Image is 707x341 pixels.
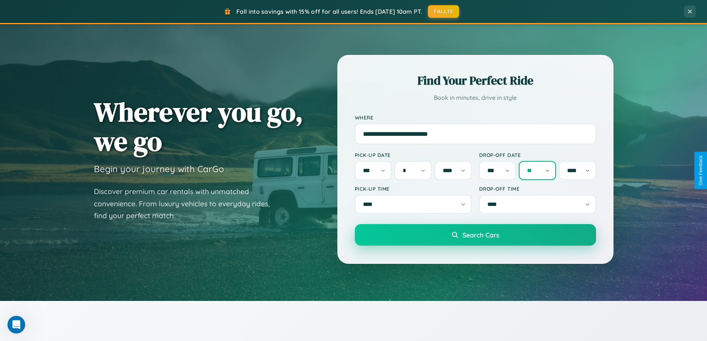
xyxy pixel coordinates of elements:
[7,316,25,334] iframe: Intercom live chat
[94,186,279,222] p: Discover premium car rentals with unmatched convenience. From luxury vehicles to everyday rides, ...
[355,152,472,158] label: Pick-up Date
[236,8,422,15] span: Fall into savings with 15% off for all users! Ends [DATE] 10am PT.
[479,152,596,158] label: Drop-off Date
[355,224,596,246] button: Search Cars
[94,97,303,156] h1: Wherever you go, we go
[428,5,459,18] button: FALL15
[355,186,472,192] label: Pick-up Time
[94,163,224,174] h3: Begin your journey with CarGo
[355,72,596,89] h2: Find Your Perfect Ride
[479,186,596,192] label: Drop-off Time
[355,92,596,103] p: Book in minutes, drive in style
[698,155,703,186] div: Give Feedback
[462,231,499,239] span: Search Cars
[355,114,596,121] label: Where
